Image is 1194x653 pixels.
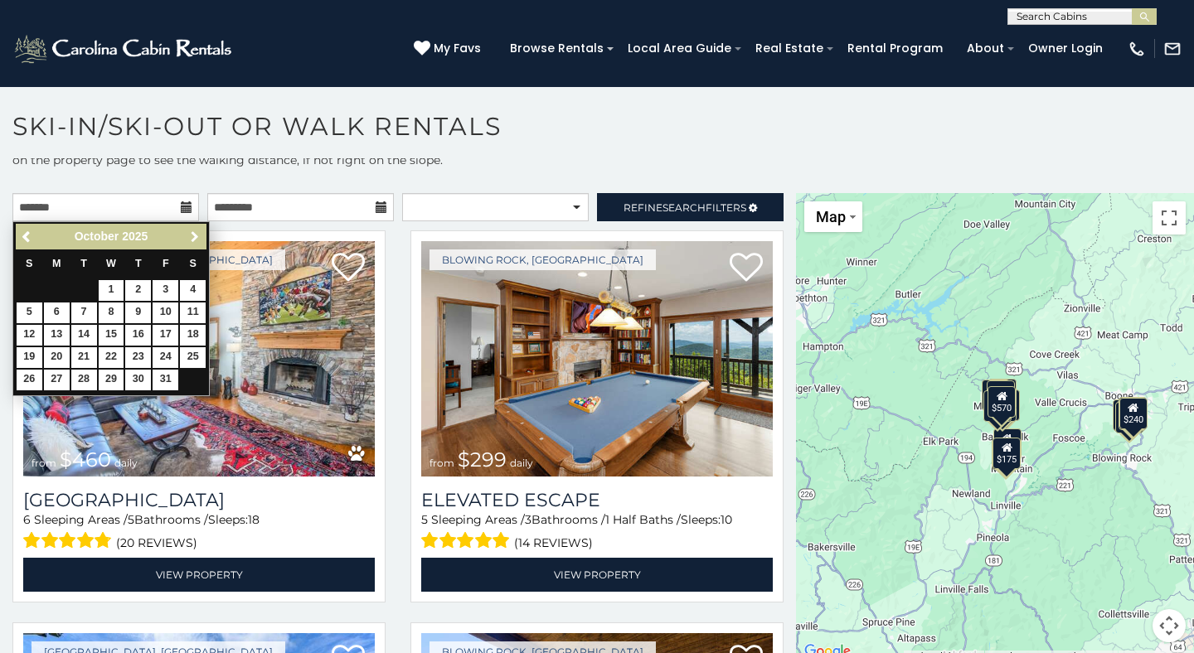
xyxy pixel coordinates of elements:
div: $475 [983,390,1012,422]
a: View Property [421,558,773,592]
a: 18 [180,325,206,346]
a: 4 [180,280,206,301]
span: Thursday [135,258,142,269]
a: 24 [153,347,178,368]
a: 23 [125,347,151,368]
a: 30 [125,370,151,390]
a: 29 [99,370,124,390]
a: 26 [17,370,42,390]
img: Elevated Escape [421,241,773,476]
span: from [32,457,56,469]
a: 22 [99,347,124,368]
span: 1 Half Baths / [605,512,681,527]
a: Next [184,226,205,247]
span: (14 reviews) [514,532,593,554]
a: 28 [71,370,97,390]
span: 5 [421,512,428,527]
div: $190 [993,428,1022,460]
div: Sleeping Areas / Bathrooms / Sleeps: [421,511,773,554]
img: phone-regular-white.png [1128,40,1146,58]
a: 15 [99,325,124,346]
div: $165 [987,380,1015,412]
div: $115 [988,379,1017,410]
a: 20 [44,347,70,368]
a: Previous [17,226,38,247]
span: daily [510,457,533,469]
a: About [959,36,1012,61]
a: My Favs [414,40,485,58]
span: Next [188,230,201,244]
button: Toggle fullscreen view [1153,201,1186,235]
a: 5 [17,302,42,323]
a: Rental Program [839,36,951,61]
span: Refine Filters [624,201,746,214]
span: (20 reviews) [116,532,197,554]
span: 5 [128,512,134,527]
a: 1 [99,280,124,301]
div: $185 [1115,402,1143,433]
span: Search [663,201,706,214]
span: Sunday [26,258,32,269]
a: 14 [71,325,97,346]
div: $395 [982,380,1010,411]
span: $299 [458,447,507,472]
a: 6 [44,302,70,323]
a: 2 [125,280,151,301]
a: 10 [153,302,178,323]
a: Local Area Guide [619,36,740,61]
span: Tuesday [80,258,87,269]
div: $240 [1119,398,1148,429]
a: 17 [153,325,178,346]
div: Sleeping Areas / Bathrooms / Sleeps: [23,511,375,554]
a: View Property [23,558,375,592]
a: Browse Rentals [502,36,612,61]
a: 27 [44,370,70,390]
a: 12 [17,325,42,346]
span: daily [114,457,138,469]
a: 19 [17,347,42,368]
a: 31 [153,370,178,390]
a: Add to favorites [332,251,365,286]
div: $180 [1113,399,1141,431]
span: Wednesday [106,258,116,269]
span: 6 [23,512,31,527]
img: mail-regular-white.png [1163,40,1182,58]
a: 3 [153,280,178,301]
a: Elevated Escape [421,489,773,511]
span: 3 [525,512,531,527]
a: Blowing Rock, [GEOGRAPHIC_DATA] [430,249,656,270]
span: 10 [721,512,732,527]
a: 9 [125,302,151,323]
a: 7 [71,302,97,323]
a: Real Estate [747,36,832,61]
a: 11 [180,302,206,323]
a: Add to favorites [730,251,763,286]
a: 21 [71,347,97,368]
img: White-1-2.png [12,32,236,65]
a: 8 [99,302,124,323]
span: from [430,457,454,469]
h3: Mile High Lodge [23,489,375,511]
a: [GEOGRAPHIC_DATA] [23,489,375,511]
span: Previous [21,230,34,244]
span: Map [816,208,846,225]
span: Friday [163,258,169,269]
a: RefineSearchFilters [597,193,784,221]
span: 2025 [122,230,148,243]
button: Change map style [804,201,862,232]
span: Monday [52,258,61,269]
a: 25 [180,347,206,368]
span: October [75,230,119,243]
div: $570 [988,386,1016,418]
span: My Favs [434,40,481,57]
span: Saturday [190,258,197,269]
div: $155 [992,438,1020,470]
span: $460 [60,447,111,472]
span: 18 [248,512,260,527]
a: 13 [44,325,70,346]
button: Map camera controls [1153,609,1186,642]
a: Owner Login [1020,36,1111,61]
a: Elevated Escape from $299 daily [421,241,773,476]
a: 16 [125,325,151,346]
